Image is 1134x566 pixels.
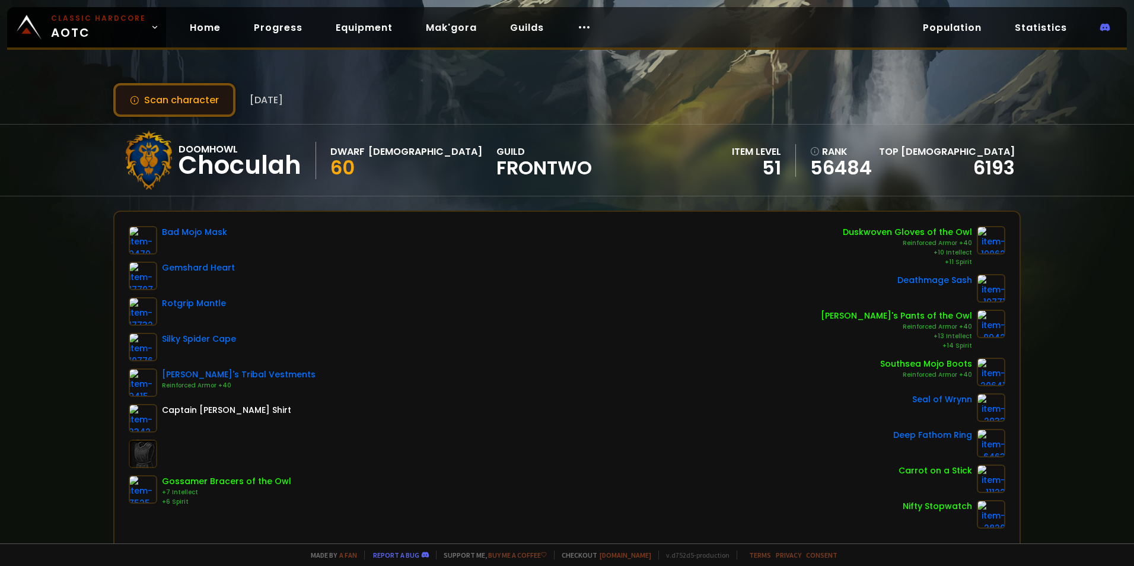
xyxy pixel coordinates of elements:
[496,159,592,177] span: Frontwo
[973,154,1015,181] a: 6193
[162,333,236,345] div: Silky Spider Cape
[162,368,316,381] div: [PERSON_NAME]'s Tribal Vestments
[113,83,235,117] button: Scan character
[368,144,482,159] div: [DEMOGRAPHIC_DATA]
[880,358,972,370] div: Southsea Mojo Boots
[496,144,592,177] div: guild
[162,381,316,390] div: Reinforced Armor +40
[600,551,651,559] a: [DOMAIN_NAME]
[51,13,146,42] span: AOTC
[843,239,972,248] div: Reinforced Armor +40
[843,248,972,257] div: +10 Intellect
[179,142,301,157] div: Doomhowl
[129,297,157,326] img: item-17732
[129,475,157,504] img: item-7525
[244,15,312,40] a: Progress
[162,488,291,497] div: +7 Intellect
[821,322,972,332] div: Reinforced Armor +40
[806,551,837,559] a: Consent
[749,551,771,559] a: Terms
[977,226,1005,255] img: item-10062
[810,144,872,159] div: rank
[912,393,972,406] div: Seal of Wrynn
[1005,15,1076,40] a: Statistics
[977,465,1005,493] img: item-11122
[7,7,166,47] a: Classic HardcoreAOTC
[977,500,1005,529] img: item-2820
[180,15,230,40] a: Home
[330,154,355,181] span: 60
[732,159,781,177] div: 51
[162,226,227,239] div: Bad Mojo Mask
[810,159,872,177] a: 56484
[179,157,301,174] div: Choculah
[899,465,972,477] div: Carrot on a Stick
[129,333,157,361] img: item-10776
[129,226,157,255] img: item-9470
[880,370,972,380] div: Reinforced Armor +40
[488,551,547,559] a: Buy me a coffee
[129,368,157,397] img: item-9415
[897,274,972,287] div: Deathmage Sash
[977,310,1005,338] img: item-9942
[330,144,365,159] div: Dwarf
[373,551,419,559] a: Report a bug
[162,262,235,274] div: Gemshard Heart
[250,93,283,107] span: [DATE]
[554,551,651,559] span: Checkout
[843,257,972,267] div: +11 Spirit
[129,262,157,290] img: item-17707
[129,404,157,433] img: item-3342
[977,393,1005,422] img: item-2933
[821,341,972,351] div: +14 Spirit
[162,497,291,507] div: +6 Spirit
[913,15,991,40] a: Population
[416,15,486,40] a: Mak'gora
[893,429,972,441] div: Deep Fathom Ring
[162,297,226,310] div: Rotgrip Mantle
[658,551,730,559] span: v. d752d5 - production
[326,15,402,40] a: Equipment
[162,404,291,416] div: Captain [PERSON_NAME] Shirt
[821,310,972,322] div: [PERSON_NAME]'s Pants of the Owl
[51,13,146,24] small: Classic Hardcore
[339,551,357,559] a: a fan
[977,429,1005,457] img: item-6463
[732,144,781,159] div: item level
[903,500,972,513] div: Nifty Stopwatch
[304,551,357,559] span: Made by
[843,226,972,239] div: Duskwoven Gloves of the Owl
[501,15,553,40] a: Guilds
[776,551,801,559] a: Privacy
[821,332,972,341] div: +13 Intellect
[436,551,547,559] span: Support me,
[977,358,1005,386] img: item-20641
[162,475,291,488] div: Gossamer Bracers of the Owl
[977,274,1005,303] img: item-10771
[879,144,1015,159] div: Top
[901,145,1015,158] span: [DEMOGRAPHIC_DATA]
